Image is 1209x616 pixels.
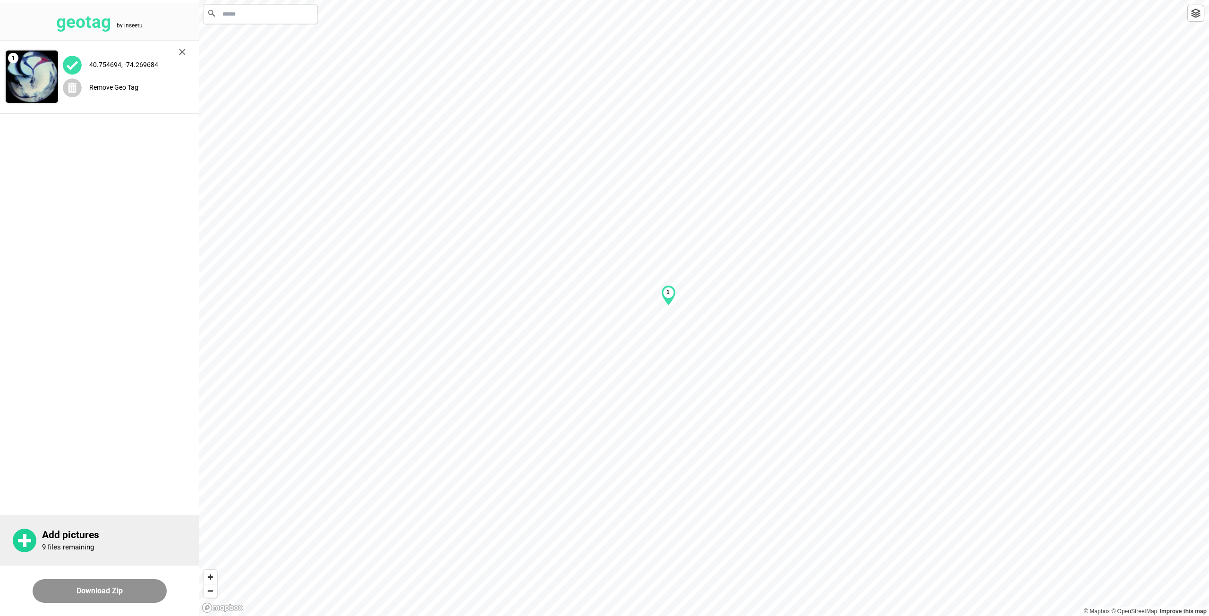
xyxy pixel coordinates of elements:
[1111,608,1157,615] a: OpenStreetMap
[666,289,670,295] b: 1
[8,53,18,63] span: 1
[33,579,167,603] button: Download Zip
[42,543,94,551] p: 9 files remaining
[63,56,82,75] img: uploadImagesAlt
[204,570,217,584] button: Zoom in
[89,84,138,91] label: Remove Geo Tag
[117,22,143,29] tspan: by inseetu
[202,602,243,613] a: Mapbox logo
[204,584,217,598] button: Zoom out
[204,5,317,24] input: Search
[1191,8,1200,18] img: toggleLayer
[1160,608,1207,615] a: Map feedback
[6,51,58,103] img: 2Q==
[1084,608,1110,615] a: Mapbox
[89,61,158,68] label: 40.754694, -74.269684
[661,285,676,306] div: Map marker
[42,529,199,541] p: Add pictures
[179,49,186,55] img: cross
[56,12,111,32] tspan: geotag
